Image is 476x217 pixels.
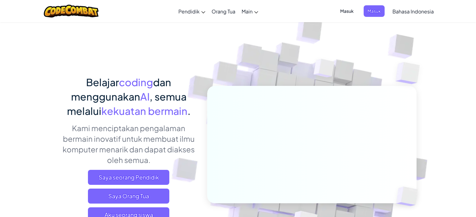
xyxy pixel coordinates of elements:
span: . [187,105,191,117]
a: Bahasa Indonesia [389,3,437,20]
a: Main [238,3,261,20]
img: Overlap cubes [302,47,347,93]
span: AI [140,90,150,103]
button: Masuk [336,5,357,17]
span: Pendidik [178,8,200,15]
img: Overlap cubes [383,47,437,100]
span: kekuatan bermain [101,105,187,117]
p: Kami menciptakan pengalaman bermain inovatif untuk membuat ilmu komputer menarik dan dapat diakse... [60,123,198,165]
button: Masuk [364,5,385,17]
a: Saya Orang Tua [88,189,169,204]
span: Main [242,8,253,15]
img: CodeCombat logo [44,5,99,17]
a: Saya seorang Pendidik [88,170,169,185]
span: Bahasa Indonesia [392,8,434,15]
a: Pendidik [175,3,208,20]
span: Belajar [86,76,119,88]
span: coding [119,76,153,88]
a: Orang Tua [208,3,238,20]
